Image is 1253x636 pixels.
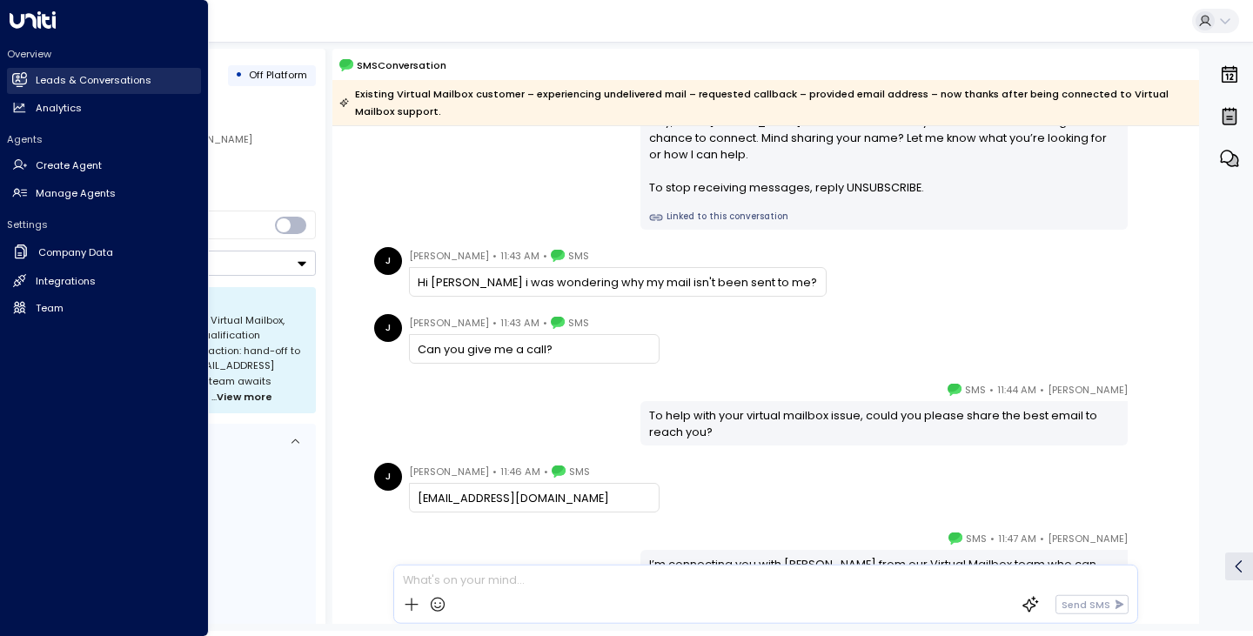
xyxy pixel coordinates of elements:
[7,218,201,231] h2: Settings
[492,463,497,480] span: •
[568,247,589,264] span: SMS
[36,274,96,289] h2: Integrations
[36,301,64,316] h2: Team
[1048,381,1128,398] span: [PERSON_NAME]
[990,530,995,547] span: •
[36,158,102,173] h2: Create Agent
[7,180,201,206] a: Manage Agents
[7,95,201,121] a: Analytics
[418,490,650,506] div: [EMAIL_ADDRESS][DOMAIN_NAME]
[1040,381,1044,398] span: •
[36,101,82,116] h2: Analytics
[374,247,402,275] div: J
[409,247,489,264] span: [PERSON_NAME]
[357,57,446,73] span: SMS Conversation
[568,314,589,331] span: SMS
[997,381,1036,398] span: 11:44 AM
[36,186,116,201] h2: Manage Agents
[36,73,151,88] h2: Leads & Conversations
[7,132,201,146] h2: Agents
[649,556,1120,589] div: I’m connecting you with [PERSON_NAME] from our Virtual Mailbox team who can assist with your mail...
[418,274,817,291] div: Hi [PERSON_NAME] i was wondering why my mail isn't been sent to me?
[249,68,307,82] span: Off Platform
[965,381,986,398] span: SMS
[998,530,1036,547] span: 11:47 AM
[544,463,548,480] span: •
[500,247,539,264] span: 11:43 AM
[7,153,201,179] a: Create Agent
[1048,530,1128,547] span: [PERSON_NAME]
[1135,530,1163,558] img: 5_headshot.jpg
[409,314,489,331] span: [PERSON_NAME]
[649,407,1120,440] div: To help with your virtual mailbox issue, could you please share the best email to reach you?
[492,314,497,331] span: •
[7,295,201,321] a: Team
[7,268,201,294] a: Integrations
[38,245,113,260] h2: Company Data
[7,238,201,267] a: Company Data
[543,314,547,331] span: •
[649,113,1120,197] div: Hey, this is [PERSON_NAME] from The Farm. I saw you called but we didn’t get a chance to connect....
[966,530,987,547] span: SMS
[7,47,201,61] h2: Overview
[235,63,243,88] div: •
[374,463,402,491] div: J
[217,390,272,405] span: View more
[492,247,497,264] span: •
[418,341,650,358] div: Can you give me a call?
[649,211,1120,224] a: Linked to this conversation
[409,463,489,480] span: [PERSON_NAME]
[500,463,540,480] span: 11:46 AM
[569,463,590,480] span: SMS
[500,314,539,331] span: 11:43 AM
[543,247,547,264] span: •
[1135,381,1163,409] img: 5_headshot.jpg
[339,85,1190,120] div: Existing Virtual Mailbox customer – experiencing undelivered mail – requested callback – provided...
[374,314,402,342] div: J
[989,381,994,398] span: •
[7,68,201,94] a: Leads & Conversations
[1040,530,1044,547] span: •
